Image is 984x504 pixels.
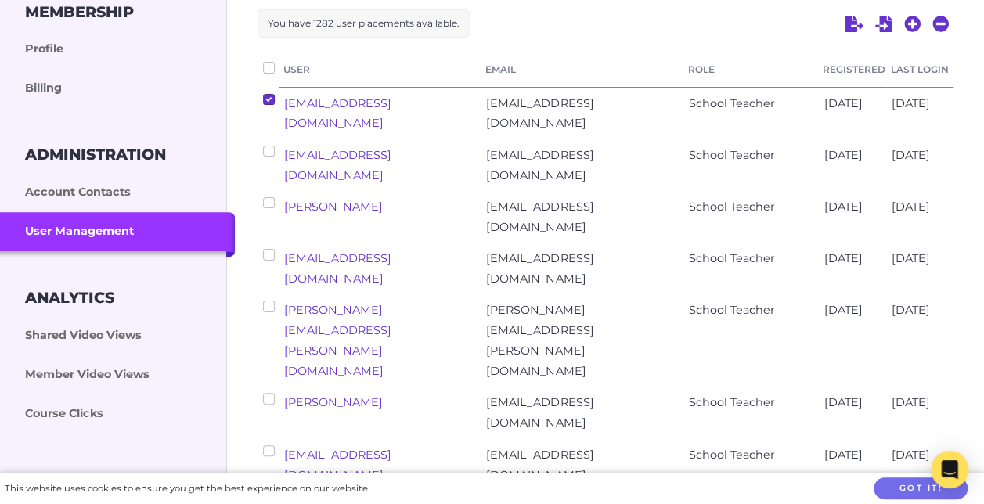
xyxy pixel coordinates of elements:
[891,61,949,78] a: Last Login
[689,148,775,162] span: School Teacher
[486,148,593,182] span: [EMAIL_ADDRESS][DOMAIN_NAME]
[689,448,775,462] span: School Teacher
[25,289,114,307] h3: Analytics
[25,3,134,21] h3: Membership
[892,200,930,214] span: [DATE]
[283,61,477,78] a: User
[689,395,775,409] span: School Teacher
[486,96,593,131] span: [EMAIL_ADDRESS][DOMAIN_NAME]
[486,303,593,378] span: [PERSON_NAME][EMAIL_ADDRESS][PERSON_NAME][DOMAIN_NAME]
[486,200,593,234] span: [EMAIL_ADDRESS][DOMAIN_NAME]
[689,96,775,110] span: School Teacher
[486,251,593,286] span: [EMAIL_ADDRESS][DOMAIN_NAME]
[689,251,775,265] span: School Teacher
[284,303,391,378] a: [PERSON_NAME][EMAIL_ADDRESS][PERSON_NAME][DOMAIN_NAME]
[5,481,369,497] div: This website uses cookies to ensure you get the best experience on our website.
[892,395,930,409] span: [DATE]
[25,146,166,164] h3: Administration
[689,200,775,214] span: School Teacher
[824,448,862,462] span: [DATE]
[892,303,930,317] span: [DATE]
[258,9,470,38] p: You have 1282 user placements available.
[824,200,862,214] span: [DATE]
[284,200,383,214] a: [PERSON_NAME]
[874,477,968,500] button: Got it!
[932,14,950,34] a: Delete selected users
[284,251,391,286] a: [EMAIL_ADDRESS][DOMAIN_NAME]
[845,14,863,34] a: Export Users
[824,303,862,317] span: [DATE]
[485,61,679,78] a: Email
[689,303,775,317] span: School Teacher
[931,451,968,488] div: Open Intercom Messenger
[823,61,881,78] a: Registered
[904,14,921,34] a: Add a new user
[824,395,862,409] span: [DATE]
[486,448,593,482] span: [EMAIL_ADDRESS][DOMAIN_NAME]
[284,148,391,182] a: [EMAIL_ADDRESS][DOMAIN_NAME]
[824,148,862,162] span: [DATE]
[284,395,383,409] a: [PERSON_NAME]
[875,14,892,34] a: Import Users
[892,448,930,462] span: [DATE]
[892,148,930,162] span: [DATE]
[284,96,391,131] a: [EMAIL_ADDRESS][DOMAIN_NAME]
[688,61,813,78] a: Role
[486,395,593,430] span: [EMAIL_ADDRESS][DOMAIN_NAME]
[284,448,391,482] a: [EMAIL_ADDRESS][DOMAIN_NAME]
[892,96,930,110] span: [DATE]
[824,96,862,110] span: [DATE]
[892,251,930,265] span: [DATE]
[824,251,862,265] span: [DATE]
